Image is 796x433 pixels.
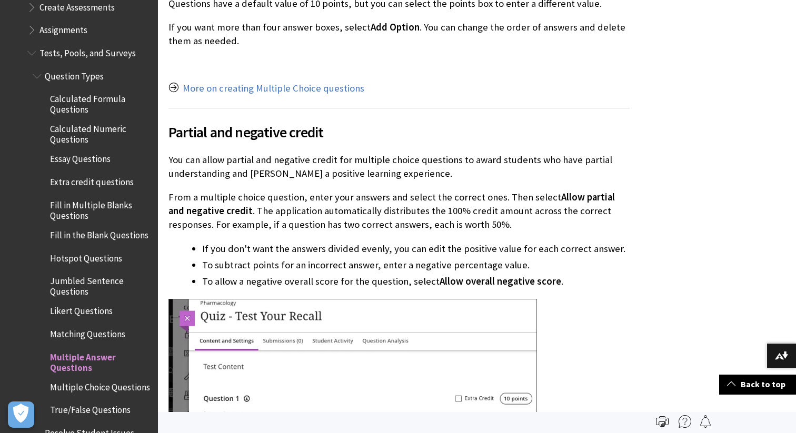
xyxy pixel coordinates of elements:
a: Back to top [719,375,796,394]
li: To allow a negative overall score for the question, select . [202,274,630,289]
span: Essay Questions [50,150,111,165]
span: Calculated Numeric Questions [50,120,151,145]
span: True/False Questions [50,401,131,416]
span: Add Option [371,21,420,33]
span: Allow partial and negative credit [168,191,615,217]
img: More help [679,415,691,428]
li: To subtract points for an incorrect answer, enter a negative percentage value. [202,258,630,273]
span: Calculated Formula Questions [50,90,151,115]
span: Extra credit questions [50,173,134,187]
span: Partial and negative credit [168,121,630,143]
span: Fill in the Blank Questions [50,226,148,240]
img: Follow this page [699,415,712,428]
span: Multiple Choice Questions [50,378,150,392]
a: More on creating Multiple Choice questions [183,82,364,95]
span: Hotspot Questions [50,249,122,264]
span: Likert Questions [50,303,113,317]
span: Tests, Pools, and Surveys [39,44,136,58]
span: Multiple Answer Questions [50,348,151,373]
li: If you don't want the answers divided evenly, you can edit the positive value for each correct an... [202,241,630,256]
p: From a multiple choice question, enter your answers and select the correct ones. Then select . Th... [168,190,630,232]
p: You can allow partial and negative credit for multiple choice questions to award students who hav... [168,153,630,180]
span: Matching Questions [50,325,125,339]
p: If you want more than four answer boxes, select . You can change the order of answers and delete ... [168,21,630,48]
button: Open Preferences [8,401,34,428]
span: Jumbled Sentence Questions [50,272,151,297]
img: Print [656,415,669,428]
span: Fill in Multiple Blanks Questions [50,196,151,221]
span: Assignments [39,21,87,35]
span: Allow overall negative score [440,275,561,287]
span: Question Types [45,67,104,82]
